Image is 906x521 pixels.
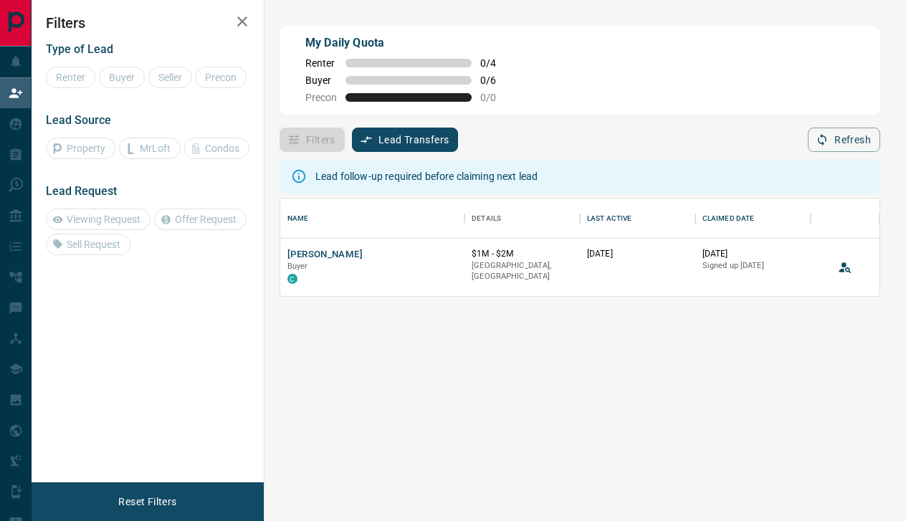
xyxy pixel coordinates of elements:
[472,199,501,239] div: Details
[480,75,512,86] span: 0 / 6
[46,42,113,56] span: Type of Lead
[287,199,309,239] div: Name
[109,489,186,514] button: Reset Filters
[702,248,804,260] p: [DATE]
[472,248,573,260] p: $1M - $2M
[287,248,363,262] button: [PERSON_NAME]
[472,260,573,282] p: [GEOGRAPHIC_DATA], [GEOGRAPHIC_DATA]
[808,128,880,152] button: Refresh
[305,34,512,52] p: My Daily Quota
[305,75,337,86] span: Buyer
[702,199,755,239] div: Claimed Date
[46,14,249,32] h2: Filters
[695,199,811,239] div: Claimed Date
[305,57,337,69] span: Renter
[352,128,459,152] button: Lead Transfers
[46,184,117,198] span: Lead Request
[702,260,804,272] p: Signed up [DATE]
[287,274,297,284] div: condos.ca
[287,262,308,271] span: Buyer
[587,248,688,260] p: [DATE]
[480,92,512,103] span: 0 / 0
[315,163,538,189] div: Lead follow-up required before claiming next lead
[464,199,580,239] div: Details
[838,260,852,274] svg: View Lead
[587,199,631,239] div: Last Active
[580,199,695,239] div: Last Active
[305,92,337,103] span: Precon
[834,257,856,278] button: View Lead
[280,199,464,239] div: Name
[480,57,512,69] span: 0 / 4
[46,113,111,127] span: Lead Source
